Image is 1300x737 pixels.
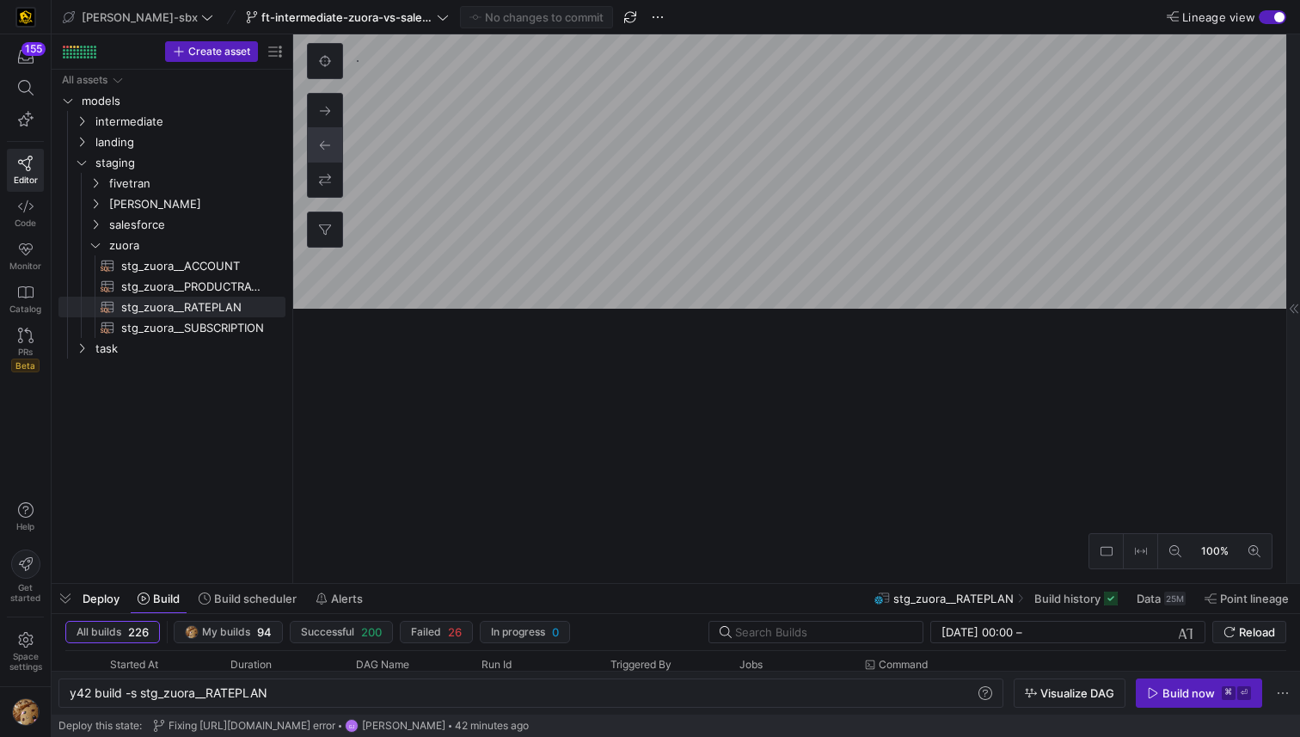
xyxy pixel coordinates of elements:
span: Jobs [739,659,763,671]
span: Reload [1239,625,1275,639]
input: Search Builds [735,625,909,639]
button: Help [7,494,44,539]
span: 94 [257,625,272,639]
button: Successful200 [290,621,393,643]
span: models [82,91,283,111]
button: Create asset [165,41,258,62]
button: Point lineage [1197,584,1297,613]
span: 26 [448,625,462,639]
span: Monitor [9,261,41,271]
span: stg_zuora__RATEPLAN​​​​​​​​​​ [121,298,266,317]
img: https://storage.googleapis.com/y42-prod-data-exchange/images/uAsz27BndGEK0hZWDFeOjoxA7jCwgK9jE472... [17,9,34,26]
img: https://storage.googleapis.com/y42-prod-data-exchange/images/1Nvl5cecG3s9yuu18pSpZlzl4PBNfpIlp06V... [185,625,199,639]
span: Build scheduler [214,592,297,605]
button: All builds226 [65,621,160,643]
span: Build [153,592,180,605]
span: 0 [552,625,559,639]
button: Getstarted [7,543,44,610]
span: Deploy this state: [58,720,142,732]
div: Press SPACE to select this row. [58,90,285,111]
button: https://storage.googleapis.com/y42-prod-data-exchange/images/1Nvl5cecG3s9yuu18pSpZlzl4PBNfpIlp06V... [174,621,283,643]
span: Lineage view [1182,10,1255,24]
button: Build now⌘⏎ [1136,679,1262,708]
span: Command [879,659,928,671]
div: Press SPACE to select this row. [58,276,285,297]
button: https://storage.googleapis.com/y42-prod-data-exchange/images/1Nvl5cecG3s9yuu18pSpZlzl4PBNfpIlp06V... [7,694,44,730]
a: Editor [7,149,44,192]
span: Help [15,521,36,531]
span: Code [15,218,36,228]
div: Press SPACE to select this row. [58,235,285,255]
span: Successful [301,626,354,638]
img: https://storage.googleapis.com/y42-prod-data-exchange/images/1Nvl5cecG3s9yuu18pSpZlzl4PBNfpIlp06V... [12,698,40,726]
span: stg_zuora__ACCOUNT​​​​​​​​​​ [121,256,266,276]
div: Build now [1162,686,1215,700]
span: stg_zuora__SUBSCRIPTION​​​​​​​​​​ [121,318,266,338]
button: Build [130,584,187,613]
span: Data [1137,592,1161,605]
span: 226 [128,625,149,639]
span: stg_zuora__RATEPLAN [893,592,1014,605]
span: Get started [10,582,40,603]
div: 155 [21,42,46,56]
a: stg_zuora__RATEPLAN​​​​​​​​​​ [58,297,285,317]
span: zuora [109,236,283,255]
span: Point lineage [1220,592,1289,605]
span: [PERSON_NAME]-sbx [82,10,198,24]
a: Monitor [7,235,44,278]
input: End datetime [1026,625,1138,639]
span: ft-intermediate-zuora-vs-salesforce-08052025 [261,10,433,24]
span: stg_zuora__PRODUCTRATEPLAN​​​​​​​​​​ [121,277,266,297]
button: Data25M [1129,584,1193,613]
button: Visualize DAG [1014,679,1125,708]
div: Press SPACE to select this row. [58,70,285,90]
span: In progress [491,626,545,638]
span: intermediate [95,112,283,132]
span: landing [95,132,283,152]
span: Beta [11,359,40,372]
div: Press SPACE to select this row. [58,297,285,317]
button: Alerts [308,584,371,613]
span: staging [95,153,283,173]
span: Create asset [188,46,250,58]
span: 42 minutes ago [455,720,529,732]
span: salesforce [109,215,283,235]
a: https://storage.googleapis.com/y42-prod-data-exchange/images/uAsz27BndGEK0hZWDFeOjoxA7jCwgK9jE472... [7,3,44,32]
span: 200 [361,625,382,639]
span: Catalog [9,304,41,314]
a: stg_zuora__PRODUCTRATEPLAN​​​​​​​​​​ [58,276,285,297]
span: Duration [230,659,272,671]
span: Editor [14,175,38,185]
button: Fixing [URL][DOMAIN_NAME] errorGJ[PERSON_NAME]42 minutes ago [149,715,533,737]
span: Run Id [481,659,512,671]
span: fivetran [109,174,283,193]
span: Visualize DAG [1040,686,1114,700]
span: DAG Name [356,659,409,671]
button: ft-intermediate-zuora-vs-salesforce-08052025 [242,6,453,28]
span: Build history [1034,592,1101,605]
a: Code [7,192,44,235]
a: stg_zuora__ACCOUNT​​​​​​​​​​ [58,255,285,276]
span: Space settings [9,651,42,672]
button: Reload [1212,621,1286,643]
button: Build scheduler [191,584,304,613]
span: Alerts [331,592,363,605]
a: Catalog [7,278,44,321]
div: Press SPACE to select this row. [58,111,285,132]
div: Press SPACE to select this row. [58,193,285,214]
div: Press SPACE to select this row. [58,317,285,338]
div: Press SPACE to select this row. [58,173,285,193]
span: PRs [18,347,33,357]
button: Failed26 [400,621,473,643]
kbd: ⏎ [1237,686,1251,700]
input: Start datetime [941,625,1013,639]
span: Triggered By [610,659,671,671]
div: Press SPACE to select this row. [58,152,285,173]
a: stg_zuora__SUBSCRIPTION​​​​​​​​​​ [58,317,285,338]
span: My builds [202,626,250,638]
span: Deploy [83,592,120,605]
a: Spacesettings [7,624,44,679]
div: Press SPACE to select this row. [58,255,285,276]
button: In progress0 [480,621,570,643]
div: Press SPACE to select this row. [58,214,285,235]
